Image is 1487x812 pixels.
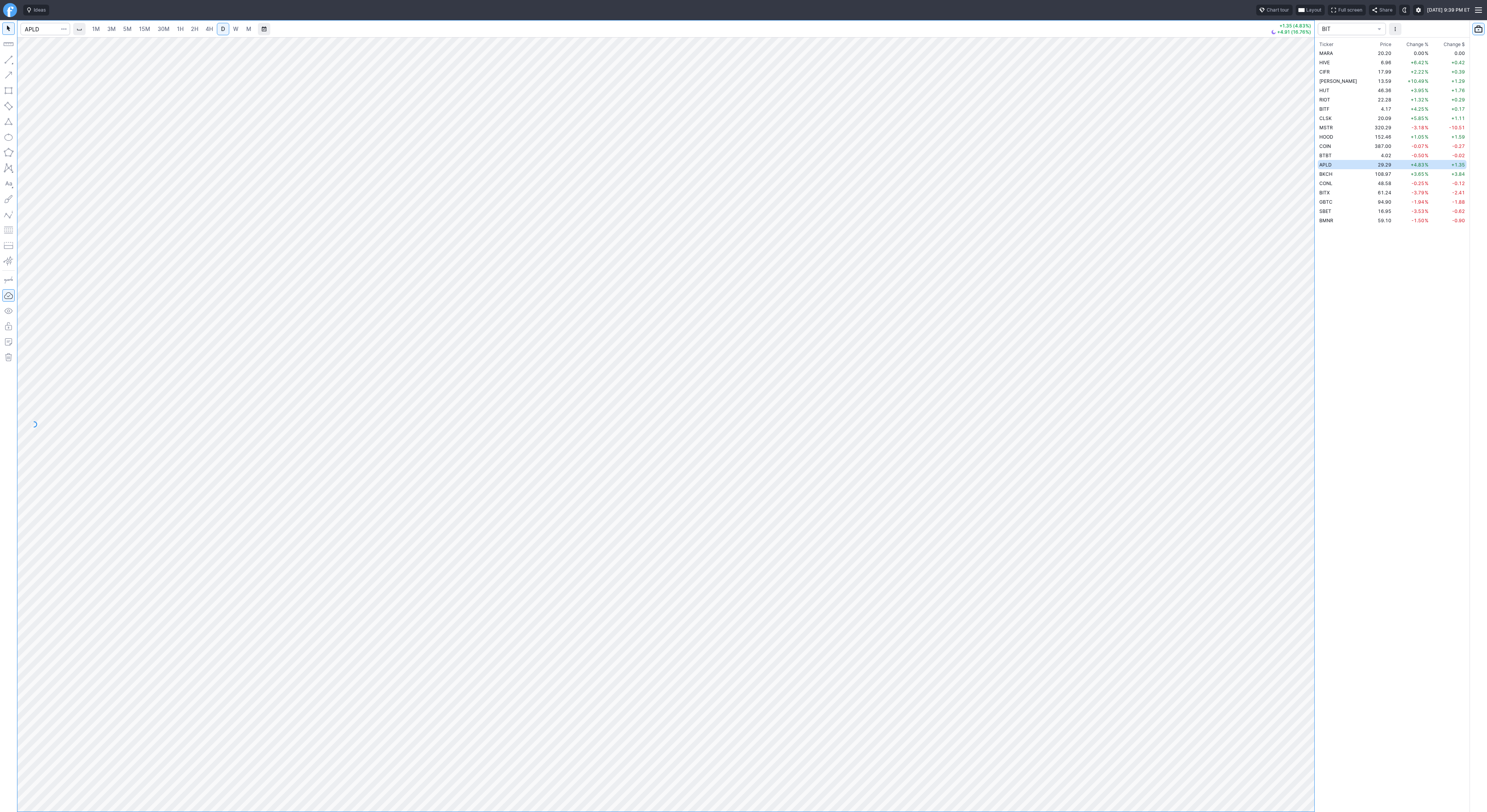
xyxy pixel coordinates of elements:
[1319,60,1330,65] span: HIVE
[1411,106,1424,112] span: +4.25
[1380,41,1391,48] div: Price
[1411,125,1424,130] span: -3.18
[1425,208,1429,214] span: %
[1369,95,1393,104] td: 22.28
[242,23,255,35] a: M
[233,26,239,32] span: W
[1319,88,1329,93] span: HUT
[2,84,15,97] button: Rectangle
[1319,78,1357,84] span: [PERSON_NAME]
[1411,171,1424,177] span: +3.65
[1452,218,1465,223] span: -0.90
[92,26,100,32] span: 1M
[1369,197,1393,206] td: 94.90
[104,23,119,35] a: 3M
[1452,199,1465,205] span: -1.88
[1425,190,1429,196] span: %
[1369,188,1393,197] td: 61.24
[1451,78,1465,84] span: +1.29
[1425,153,1429,158] span: %
[1369,169,1393,179] td: 108.97
[1319,143,1331,149] span: COIN
[1328,5,1366,15] button: Full screen
[2,38,15,50] button: Measure
[2,69,15,81] button: Arrow
[1411,218,1424,223] span: -1.50
[1451,171,1465,177] span: +3.84
[1369,123,1393,132] td: 320.29
[1256,5,1293,15] button: Chart tour
[1414,50,1424,56] span: 0.00
[1452,143,1465,149] span: -0.27
[2,100,15,112] button: Rotated rectangle
[1411,153,1424,158] span: -0.50
[1319,153,1332,158] span: BTBT
[1411,143,1424,149] span: -0.07
[1452,190,1465,196] span: -2.41
[1425,125,1429,130] span: %
[1451,162,1465,168] span: +1.35
[1369,5,1396,15] button: Share
[1411,115,1424,121] span: +5.85
[1452,180,1465,186] span: -0.12
[1425,69,1429,75] span: %
[1369,216,1393,225] td: 59.10
[1444,41,1465,48] span: Change $
[1319,190,1330,196] span: BITX
[1369,160,1393,169] td: 29.29
[1411,208,1424,214] span: -3.53
[1369,76,1393,86] td: 13.59
[136,23,154,35] a: 15M
[1451,97,1465,103] span: +0.29
[1425,106,1429,112] span: %
[1369,104,1393,113] td: 4.17
[2,115,15,128] button: Triangle
[1411,162,1424,168] span: +4.83
[1425,171,1429,177] span: %
[2,289,15,302] button: Drawings Autosave: On
[191,26,198,32] span: 2H
[1369,58,1393,67] td: 6.96
[1369,67,1393,76] td: 17.99
[21,23,70,35] input: Search
[230,23,242,35] a: W
[1425,218,1429,223] span: %
[1319,41,1333,48] div: Ticker
[2,320,15,333] button: Lock drawings
[1411,60,1424,65] span: +6.42
[1319,97,1330,103] span: RIOT
[2,224,15,236] button: Fibonacci retracements
[2,146,15,159] button: Polygon
[1452,153,1465,158] span: -0.02
[2,162,15,174] button: XABCD
[2,22,15,35] button: Mouse
[58,23,69,35] button: Search
[1319,208,1331,214] span: SBET
[2,305,15,317] button: Hide drawings
[2,177,15,190] button: Text
[1369,206,1393,216] td: 16.95
[1306,6,1321,14] span: Layout
[2,255,15,267] button: Anchored VWAP
[1425,199,1429,205] span: %
[1319,199,1332,205] span: GBTC
[1411,69,1424,75] span: +2.22
[2,239,15,252] button: Position
[1411,180,1424,186] span: -0.25
[107,26,116,32] span: 3M
[1319,162,1332,168] span: APLD
[1425,88,1429,93] span: %
[1451,88,1465,93] span: +1.76
[1472,23,1485,35] button: Portfolio watchlist
[1425,115,1429,121] span: %
[2,208,15,221] button: Elliott waves
[1379,6,1393,14] span: Share
[1267,6,1289,14] span: Chart tour
[1406,41,1429,48] span: Change %
[1319,115,1332,121] span: CLSK
[1451,60,1465,65] span: +0.42
[1411,190,1424,196] span: -3.79
[1411,134,1424,140] span: +1.05
[1449,125,1465,130] span: -10.51
[1411,199,1424,205] span: -1.94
